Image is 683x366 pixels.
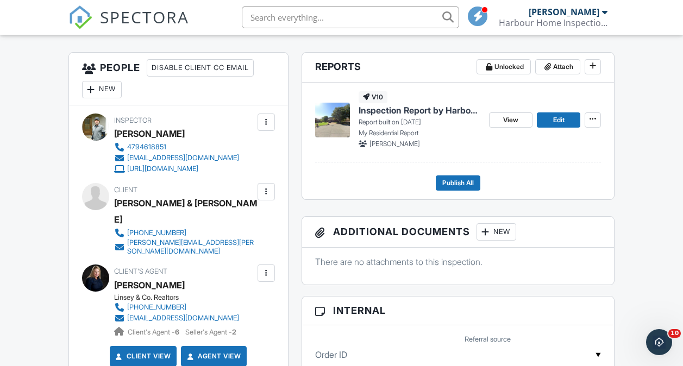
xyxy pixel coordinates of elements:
[114,293,248,302] div: Linsey & Co. Realtors
[185,351,241,362] a: Agent View
[127,314,239,323] div: [EMAIL_ADDRESS][DOMAIN_NAME]
[529,7,599,17] div: [PERSON_NAME]
[302,217,615,248] h3: Additional Documents
[302,296,615,325] h3: Internal
[668,329,681,338] span: 10
[465,335,511,344] label: Referral source
[114,228,255,238] a: [PHONE_NUMBER]
[127,143,166,152] div: 4794618851
[69,53,288,105] h3: People
[127,229,186,237] div: [PHONE_NUMBER]
[114,163,239,174] a: [URL][DOMAIN_NAME]
[315,256,601,268] p: There are no attachments to this inspection.
[127,165,198,173] div: [URL][DOMAIN_NAME]
[114,142,239,153] a: 4794618851
[114,195,264,228] div: [PERSON_NAME] & [PERSON_NAME]
[114,302,239,313] a: [PHONE_NUMBER]
[68,15,189,37] a: SPECTORA
[128,328,181,336] span: Client's Agent -
[185,328,236,336] span: Seller's Agent -
[114,277,185,293] a: [PERSON_NAME]
[114,351,171,362] a: Client View
[100,5,189,28] span: SPECTORA
[147,59,254,77] div: Disable Client CC Email
[315,349,347,361] label: Order ID
[68,5,92,29] img: The Best Home Inspection Software - Spectora
[127,238,255,256] div: [PERSON_NAME][EMAIL_ADDRESS][PERSON_NAME][DOMAIN_NAME]
[114,153,239,163] a: [EMAIL_ADDRESS][DOMAIN_NAME]
[127,154,239,162] div: [EMAIL_ADDRESS][DOMAIN_NAME]
[242,7,459,28] input: Search everything...
[114,125,185,142] div: [PERSON_NAME]
[646,329,672,355] iframe: Intercom live chat
[114,313,239,324] a: [EMAIL_ADDRESS][DOMAIN_NAME]
[114,186,137,194] span: Client
[114,116,152,124] span: Inspector
[477,223,516,241] div: New
[114,267,167,275] span: Client's Agent
[127,303,186,312] div: [PHONE_NUMBER]
[499,17,607,28] div: Harbour Home Inspections
[82,81,122,98] div: New
[175,328,179,336] strong: 6
[232,328,236,336] strong: 2
[114,238,255,256] a: [PERSON_NAME][EMAIL_ADDRESS][PERSON_NAME][DOMAIN_NAME]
